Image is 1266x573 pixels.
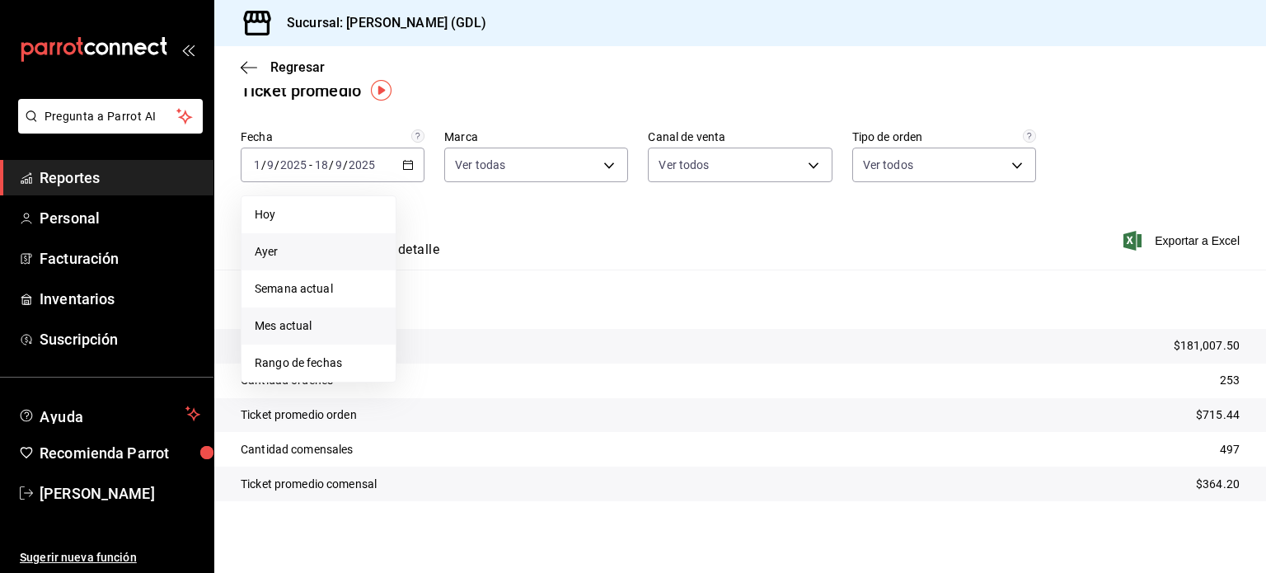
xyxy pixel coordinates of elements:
p: Ticket promedio orden [241,406,357,424]
button: open_drawer_menu [181,43,195,56]
p: 253 [1220,372,1240,389]
span: - [309,158,312,171]
span: Hoy [255,206,382,223]
span: Ver todas [455,157,505,173]
span: Inventarios [40,288,200,310]
span: Ayer [255,243,382,261]
span: Regresar [270,59,325,75]
button: Exportar a Excel [1127,231,1240,251]
span: Recomienda Parrot [40,442,200,464]
p: Resumen [241,289,1240,309]
label: Marca [444,131,628,143]
p: Ticket promedio comensal [241,476,377,493]
span: / [329,158,334,171]
span: Suscripción [40,328,200,350]
input: ---- [279,158,307,171]
input: -- [335,158,343,171]
label: Tipo de orden [852,131,1036,143]
button: Ver detalle [374,242,439,270]
span: Mes actual [255,317,382,335]
input: -- [253,158,261,171]
span: / [261,158,266,171]
div: Ticket promedio [241,78,361,103]
span: Facturación [40,247,200,270]
label: Canal de venta [648,131,832,143]
span: Ver todos [863,157,913,173]
span: / [274,158,279,171]
img: Tooltip marker [371,80,392,101]
p: $181,007.50 [1174,337,1240,355]
span: Pregunta a Parrot AI [45,108,177,125]
span: Sugerir nueva función [20,549,200,566]
svg: Todas las órdenes contabilizan 1 comensal a excepción de órdenes de mesa con comensales obligator... [1023,129,1036,143]
span: Reportes [40,167,200,189]
label: Fecha [241,131,424,143]
span: Rango de fechas [255,355,382,372]
span: Ayuda [40,404,179,424]
span: / [343,158,348,171]
button: Pregunta a Parrot AI [18,99,203,134]
span: Personal [40,207,200,229]
p: Cantidad comensales [241,441,354,458]
button: Regresar [241,59,325,75]
span: Ver todos [659,157,709,173]
a: Pregunta a Parrot AI [12,120,203,137]
span: Semana actual [255,280,382,298]
h3: Sucursal: [PERSON_NAME] (GDL) [274,13,486,33]
p: $715.44 [1196,406,1240,424]
p: 497 [1220,441,1240,458]
input: ---- [348,158,376,171]
p: $364.20 [1196,476,1240,493]
input: -- [314,158,329,171]
svg: Información delimitada a máximo 62 días. [411,129,424,143]
span: [PERSON_NAME] [40,482,200,505]
input: -- [266,158,274,171]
